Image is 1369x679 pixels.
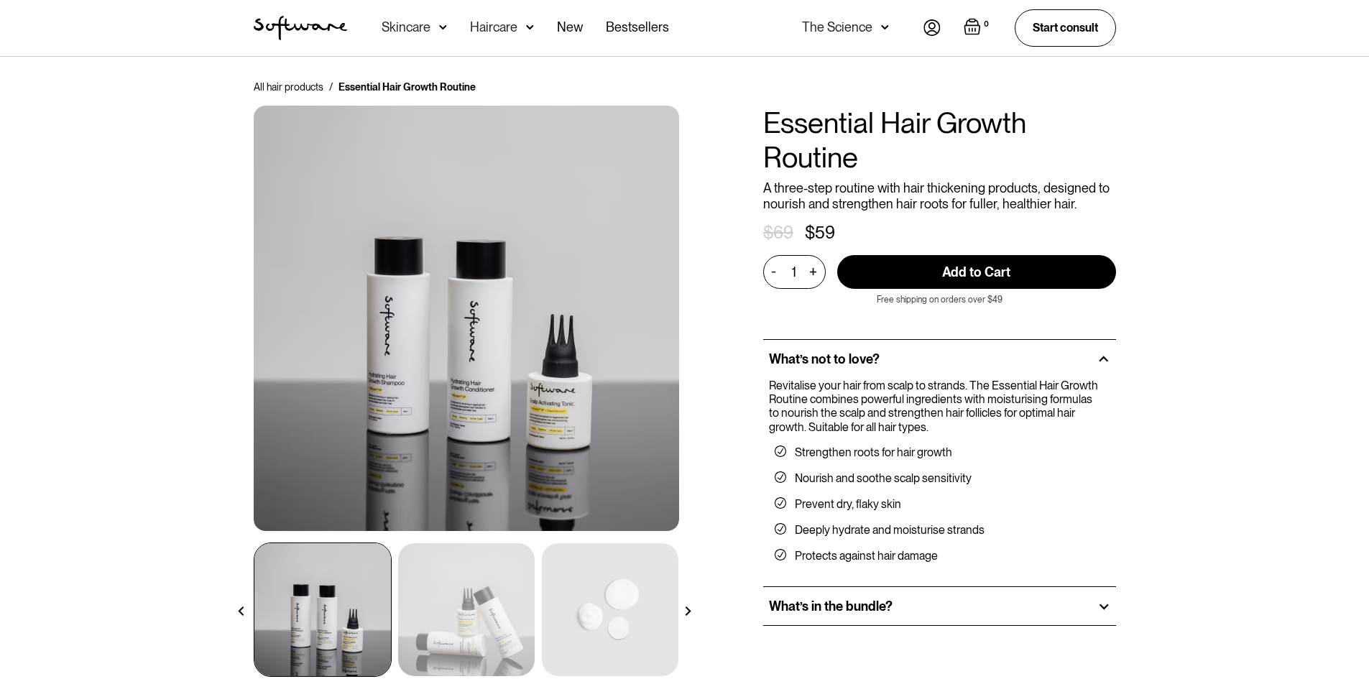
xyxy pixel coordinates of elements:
[526,20,534,34] img: arrow down
[763,106,1116,175] h1: Essential Hair Growth Routine
[338,80,476,94] div: Essential Hair Growth Routine
[763,223,773,244] div: $
[815,223,835,244] div: 59
[763,180,1116,211] p: A three-step routine with hair thickening products, designed to nourish and strengthen hair roots...
[329,80,333,94] div: /
[771,264,780,280] div: -
[1015,9,1116,46] a: Start consult
[775,445,1105,460] li: Strengthen roots for hair growth
[773,223,793,244] div: 69
[775,549,1105,563] li: Protects against hair damage
[382,20,430,34] div: Skincare
[837,255,1116,289] input: Add to Cart
[470,20,517,34] div: Haircare
[236,606,246,616] img: arrow left
[254,80,323,94] a: All hair products
[439,20,447,34] img: arrow down
[981,18,992,31] div: 0
[775,497,1105,512] li: Prevent dry, flaky skin
[254,16,347,40] img: Software Logo
[806,264,821,280] div: +
[254,16,347,40] a: home
[805,223,815,244] div: $
[775,471,1105,486] li: Nourish and soothe scalp sensitivity
[881,20,889,34] img: arrow down
[769,351,880,367] h2: What’s not to love?
[683,606,693,616] img: arrow right
[964,18,992,38] a: Open cart
[775,523,1105,537] li: Deeply hydrate and moisturise strands
[877,295,1002,305] p: Free shipping on orders over $49
[802,20,872,34] div: The Science
[769,599,893,614] h2: What’s in the bundle?
[769,379,1105,434] p: Revitalise your hair from scalp to strands. The Essential Hair Growth Routine combines powerful i...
